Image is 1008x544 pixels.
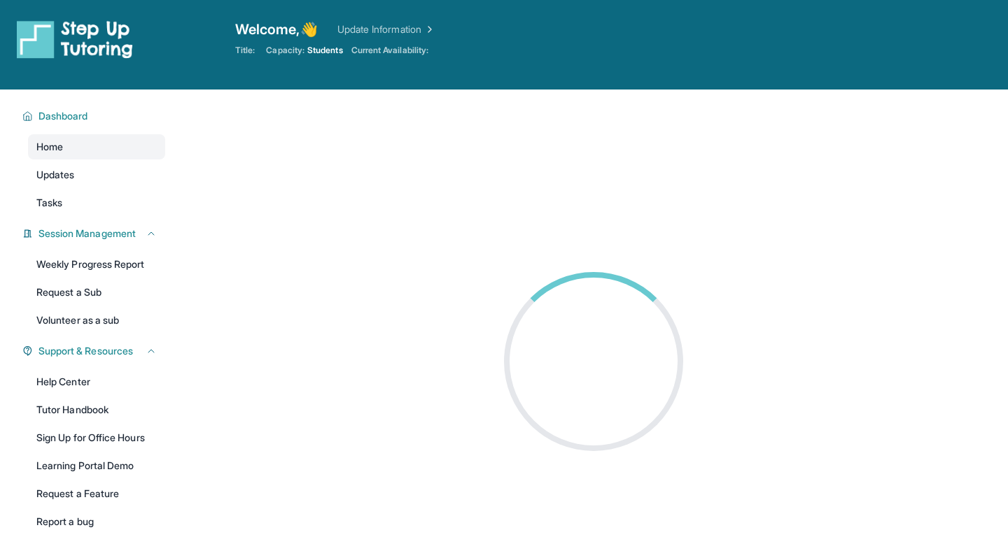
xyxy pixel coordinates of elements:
[28,252,165,277] a: Weekly Progress Report
[28,453,165,478] a: Learning Portal Demo
[36,196,62,210] span: Tasks
[28,190,165,215] a: Tasks
[38,344,133,358] span: Support & Resources
[28,162,165,187] a: Updates
[28,134,165,159] a: Home
[33,344,157,358] button: Support & Resources
[28,509,165,534] a: Report a bug
[28,308,165,333] a: Volunteer as a sub
[38,109,88,123] span: Dashboard
[28,280,165,305] a: Request a Sub
[307,45,343,56] span: Students
[36,140,63,154] span: Home
[421,22,435,36] img: Chevron Right
[38,227,136,241] span: Session Management
[33,227,157,241] button: Session Management
[28,397,165,422] a: Tutor Handbook
[28,425,165,450] a: Sign Up for Office Hours
[28,481,165,506] a: Request a Feature
[33,109,157,123] button: Dashboard
[17,20,133,59] img: logo
[28,369,165,394] a: Help Center
[337,22,435,36] a: Update Information
[36,168,75,182] span: Updates
[235,45,255,56] span: Title:
[351,45,428,56] span: Current Availability:
[266,45,304,56] span: Capacity:
[235,20,318,39] span: Welcome, 👋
